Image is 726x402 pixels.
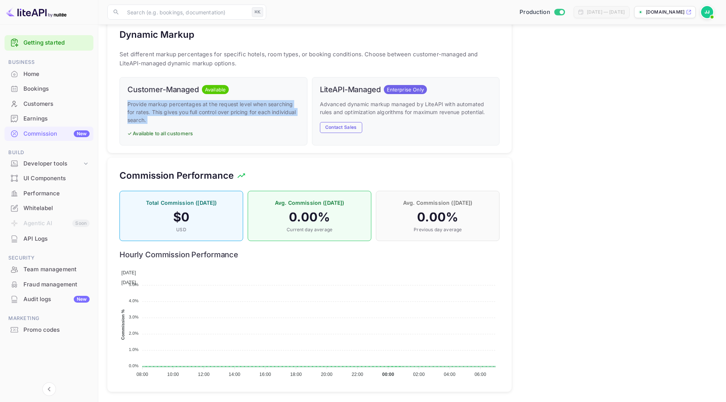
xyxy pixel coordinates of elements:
[320,100,492,116] p: Advanced dynamic markup managed by LiteAPI with automated rules and optimization algorithms for m...
[5,148,93,157] span: Build
[321,372,333,377] tspan: 20:00
[352,372,363,377] tspan: 22:00
[5,157,93,170] div: Developer tools
[129,298,139,303] tspan: 4.0%
[129,347,139,352] tspan: 1.0%
[23,280,90,289] div: Fraud management
[701,6,713,18] img: Jake Sangil Jeong
[320,85,381,94] h6: LiteAPI-Managed
[5,201,93,216] div: Whitelabel
[382,372,394,377] tspan: 00:00
[127,100,299,124] p: Provide markup percentages at the request level when searching for rates. This gives you full con...
[23,189,90,198] div: Performance
[5,97,93,111] a: Customers
[587,9,625,15] div: [DATE] — [DATE]
[119,250,500,259] h6: Hourly Commission Performance
[23,295,90,304] div: Audit logs
[5,67,93,82] div: Home
[129,331,139,336] tspan: 2.0%
[290,372,302,377] tspan: 18:00
[127,130,299,138] p: ✓ Available to all customers
[119,29,194,41] h5: Dynamic Markup
[520,8,550,17] span: Production
[5,201,93,215] a: Whitelabel
[256,210,363,225] h4: 0.00 %
[229,372,240,377] tspan: 14:00
[23,130,90,138] div: Commission
[202,86,229,94] span: Available
[252,7,263,17] div: ⌘K
[5,323,93,337] a: Promo codes
[5,292,93,307] div: Audit logsNew
[74,130,90,137] div: New
[119,170,234,182] h5: Commission Performance
[384,210,492,225] h4: 0.00 %
[413,372,425,377] tspan: 02:00
[121,280,136,285] span: [DATE]
[5,277,93,291] a: Fraud management
[5,171,93,186] div: UI Components
[256,199,363,207] p: Avg. Commission ([DATE])
[42,382,56,396] button: Collapse navigation
[23,70,90,79] div: Home
[198,372,210,377] tspan: 12:00
[23,265,90,274] div: Team management
[5,171,93,185] a: UI Components
[23,235,90,243] div: API Logs
[384,199,492,207] p: Avg. Commission ([DATE])
[121,270,136,275] span: [DATE]
[646,9,684,15] p: [DOMAIN_NAME]
[5,127,93,141] a: CommissionNew
[23,100,90,108] div: Customers
[5,186,93,200] a: Performance
[123,5,249,20] input: Search (e.g. bookings, documentation)
[6,6,67,18] img: LiteAPI logo
[384,86,427,94] span: Enterprise Only
[5,82,93,96] a: Bookings
[5,186,93,201] div: Performance
[23,39,90,47] a: Getting started
[129,314,139,319] tspan: 3.0%
[119,50,500,68] p: Set different markup percentages for specific hotels, room types, or booking conditions. Choose b...
[23,85,90,93] div: Bookings
[121,309,125,340] text: Commission %
[444,372,456,377] tspan: 04:00
[5,232,93,246] a: API Logs
[23,174,90,183] div: UI Components
[475,372,486,377] tspan: 06:00
[5,292,93,306] a: Audit logsNew
[129,363,139,368] tspan: 0.0%
[127,226,235,233] p: USD
[517,8,568,17] div: Switch to Sandbox mode
[23,326,90,334] div: Promo codes
[5,262,93,276] a: Team management
[5,111,93,125] a: Earnings
[320,122,362,133] button: Contact Sales
[167,372,179,377] tspan: 10:00
[127,210,235,225] h4: $ 0
[259,372,271,377] tspan: 16:00
[23,159,82,168] div: Developer tools
[256,226,363,233] p: Current day average
[5,58,93,66] span: Business
[384,226,492,233] p: Previous day average
[127,199,235,207] p: Total Commission ([DATE])
[137,372,148,377] tspan: 08:00
[129,282,139,286] tspan: 5.0%
[127,85,199,94] h6: Customer-Managed
[23,204,90,213] div: Whitelabel
[5,97,93,111] div: Customers
[23,114,90,123] div: Earnings
[5,67,93,81] a: Home
[5,232,93,246] div: API Logs
[5,35,93,51] div: Getting started
[5,254,93,262] span: Security
[74,296,90,303] div: New
[5,262,93,277] div: Team management
[5,314,93,323] span: Marketing
[5,323,93,337] div: Promo codes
